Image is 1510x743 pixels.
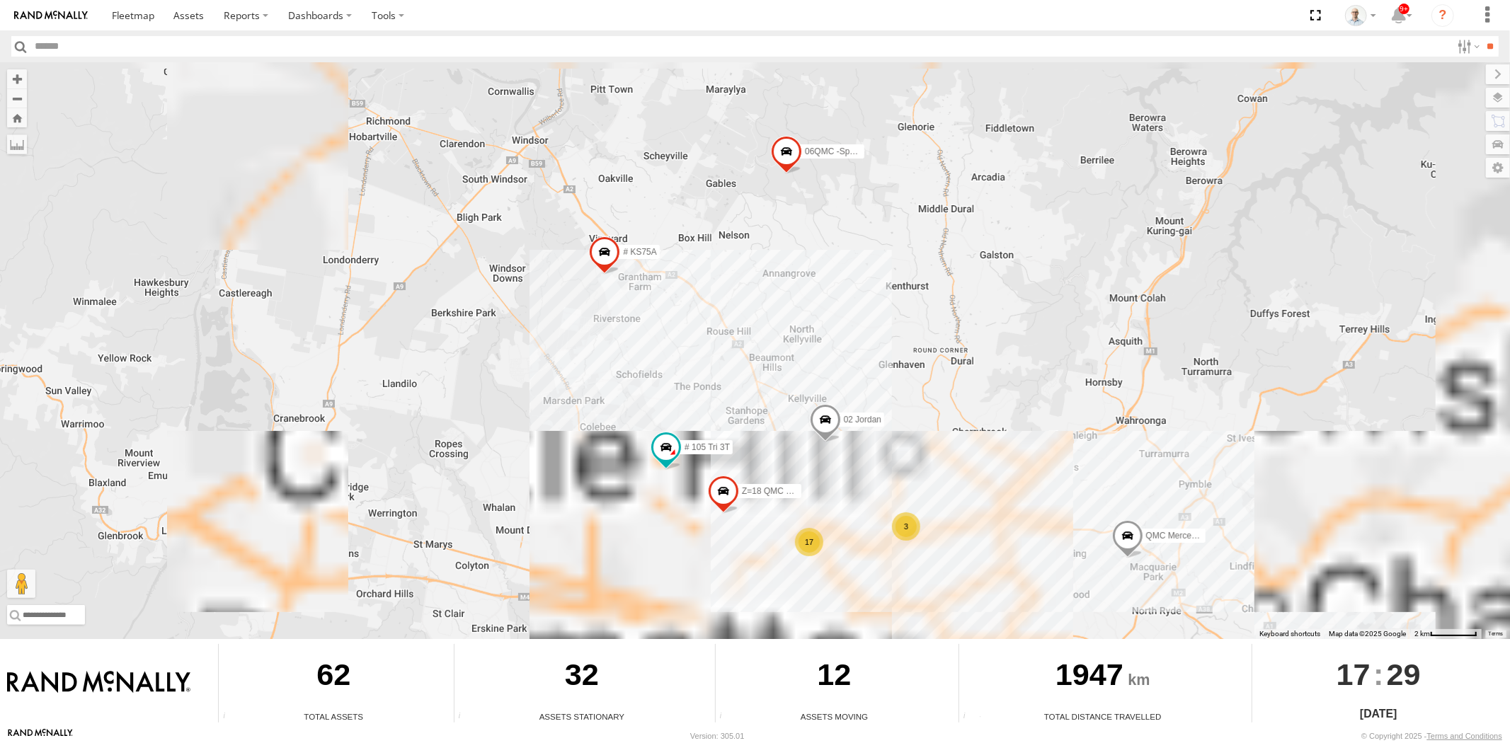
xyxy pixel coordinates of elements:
div: : [1252,644,1505,705]
span: # 105 Tri 3T [685,442,730,452]
div: Total number of Enabled Assets [219,712,240,722]
div: 17 [795,528,823,556]
button: Keyboard shortcuts [1259,629,1320,639]
img: Rand McNally [7,671,190,695]
div: 32 [454,644,710,710]
div: Total number of assets current in transit. [716,712,737,722]
div: Total Assets [219,710,448,722]
div: 3 [892,512,920,541]
button: Drag Pegman onto the map to open Street View [7,570,35,598]
div: Total number of assets current stationary. [454,712,476,722]
span: 17 [1337,644,1371,705]
div: 62 [219,644,448,710]
div: 12 [716,644,954,710]
span: Map data ©2025 Google [1329,630,1406,638]
div: [DATE] [1252,705,1505,722]
span: 29 [1387,644,1421,705]
div: Version: 305.01 [690,732,744,740]
div: 1947 [959,644,1247,710]
span: 2 km [1414,630,1430,638]
span: QMC Mercedes [1145,530,1205,540]
span: Z=18 QMC Written off [741,485,824,495]
button: Map Scale: 2 km per 63 pixels [1410,629,1482,639]
button: Zoom Home [7,108,27,127]
i: ? [1431,4,1454,27]
span: # KS75A [623,247,656,257]
div: Total Distance Travelled [959,710,1247,722]
label: Search Filter Options [1452,36,1482,57]
label: Map Settings [1486,158,1510,178]
div: Kurt Byers [1340,5,1381,26]
div: Assets Stationary [454,710,710,722]
a: Terms [1489,630,1504,636]
span: 06QMC -Spare [804,146,862,156]
div: Assets Moving [716,710,954,722]
div: © Copyright 2025 - [1361,732,1502,740]
a: Terms and Conditions [1427,732,1502,740]
a: Visit our Website [8,729,73,743]
span: 02 Jordan [843,415,881,425]
label: Measure [7,134,27,154]
button: Zoom in [7,69,27,88]
img: rand-logo.svg [14,11,88,21]
div: Total distance travelled by all assets within specified date range and applied filters [959,712,980,722]
button: Zoom out [7,88,27,108]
